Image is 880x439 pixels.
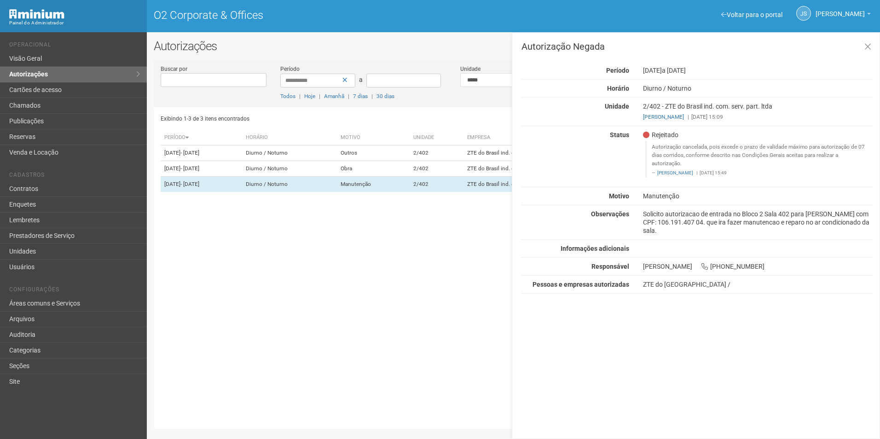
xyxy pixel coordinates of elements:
[533,281,629,288] strong: Pessoas e empresas autorizadas
[280,93,295,99] a: Todos
[561,245,629,252] strong: Informações adicionais
[161,161,242,177] td: [DATE]
[9,19,140,27] div: Painel do Administrador
[609,192,629,200] strong: Motivo
[605,103,629,110] strong: Unidade
[410,145,464,161] td: 2/402
[610,131,629,139] strong: Status
[591,210,629,218] strong: Observações
[410,177,464,192] td: 2/402
[154,9,507,21] h1: O2 Corporate & Offices
[721,11,782,18] a: Voltar para o portal
[606,67,629,74] strong: Período
[353,93,368,99] a: 7 dias
[796,6,811,21] a: JS
[643,114,684,120] a: [PERSON_NAME]
[337,130,410,145] th: Motivo
[299,93,301,99] span: |
[521,42,873,51] h3: Autorização Negada
[657,170,693,175] a: [PERSON_NAME]
[9,286,140,296] li: Configurações
[348,93,349,99] span: |
[463,145,654,161] td: ZTE do Brasil ind. com. serv. part. ltda
[371,93,373,99] span: |
[154,39,873,53] h2: Autorizações
[645,141,873,178] blockquote: Autorização cancelada, pois excede o prazo de validade máximo para autorização de 07 dias corrido...
[460,65,481,73] label: Unidade
[280,65,300,73] label: Período
[9,172,140,181] li: Cadastros
[242,145,337,161] td: Diurno / Noturno
[410,130,464,145] th: Unidade
[636,192,880,200] div: Manutenção
[410,161,464,177] td: 2/402
[643,113,873,121] div: [DATE] 15:09
[337,177,410,192] td: Manutenção
[463,130,654,145] th: Empresa
[636,84,880,92] div: Diurno / Noturno
[161,177,242,192] td: [DATE]
[161,145,242,161] td: [DATE]
[180,181,199,187] span: - [DATE]
[607,85,629,92] strong: Horário
[696,170,697,175] span: |
[643,280,873,289] div: ZTE do [GEOGRAPHIC_DATA] /
[463,161,654,177] td: ZTE do Brasil ind. com. serv. part. ltda
[591,263,629,270] strong: Responsável
[161,112,510,126] div: Exibindo 1-3 de 3 itens encontrados
[161,130,242,145] th: Período
[463,177,654,192] td: ZTE do Brasil ind. com. serv. part. ltda
[636,66,880,75] div: [DATE]
[636,210,880,235] div: Solicito autorizacao de entrada no Bloco 2 Sala 402 para [PERSON_NAME] com CPF: 106.191.407 04. q...
[636,262,880,271] div: [PERSON_NAME] [PHONE_NUMBER]
[816,1,865,17] span: Jeferson Souza
[337,145,410,161] td: Outros
[652,170,868,176] footer: [DATE] 15:49
[636,102,880,121] div: 2/402 - ZTE do Brasil ind. com. serv. part. ltda
[643,131,678,139] span: Rejeitado
[816,12,871,19] a: [PERSON_NAME]
[324,93,344,99] a: Amanhã
[9,9,64,19] img: Minium
[242,177,337,192] td: Diurno / Noturno
[161,65,187,73] label: Buscar por
[688,114,689,120] span: |
[242,130,337,145] th: Horário
[359,76,363,83] span: a
[9,41,140,51] li: Operacional
[662,67,686,74] span: a [DATE]
[180,150,199,156] span: - [DATE]
[376,93,394,99] a: 30 dias
[319,93,320,99] span: |
[242,161,337,177] td: Diurno / Noturno
[180,165,199,172] span: - [DATE]
[304,93,315,99] a: Hoje
[337,161,410,177] td: Obra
